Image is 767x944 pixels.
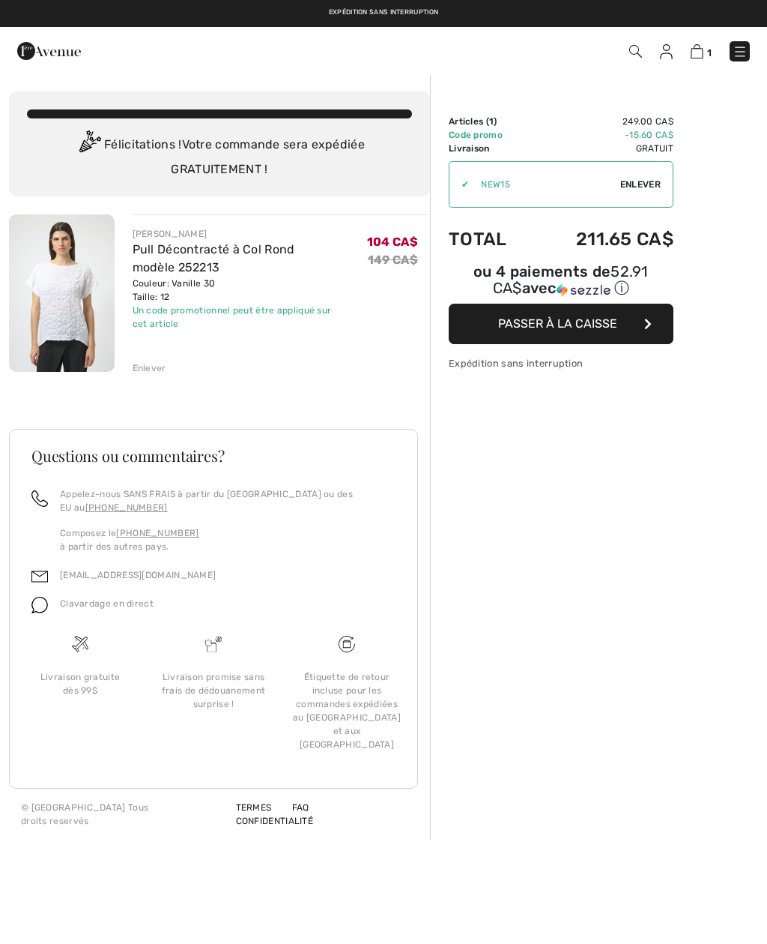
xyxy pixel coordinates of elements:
[449,142,533,155] td: Livraison
[629,45,642,58] img: Recherche
[449,115,533,128] td: Articles ( )
[31,597,48,613] img: chat
[60,570,216,580] a: [EMAIL_ADDRESS][DOMAIN_NAME]
[620,178,661,191] span: Enlever
[159,670,268,711] div: Livraison promise sans frais de dédouanement surprise !
[449,178,469,191] div: ✔
[205,636,222,652] img: Livraison promise sans frais de dédouanement surprise&nbsp;!
[17,43,81,57] a: 1ère Avenue
[533,142,673,155] td: Gratuit
[17,36,81,66] img: 1ère Avenue
[691,42,712,60] a: 1
[292,670,401,751] div: Étiquette de retour incluse pour les commandes expédiées au [GEOGRAPHIC_DATA] et aux [GEOGRAPHIC_...
[31,568,48,585] img: email
[72,636,88,652] img: Livraison gratuite dès 99$
[85,502,168,513] a: [PHONE_NUMBER]
[133,227,367,241] div: [PERSON_NAME]
[60,598,154,609] span: Clavardage en direct
[493,262,649,297] span: 52.91 CA$
[449,356,673,370] div: Expédition sans interruption
[533,214,673,265] td: 211.65 CA$
[133,361,166,375] div: Enlever
[21,801,218,828] div: © [GEOGRAPHIC_DATA] Tous droits reservés
[133,277,367,304] div: Couleur: Vanille 30 Taille: 12
[557,283,610,297] img: Sezzle
[498,316,617,331] span: Passer à la caisse
[31,490,48,507] img: call
[9,214,115,372] img: Pull Décontracté à Col Rond modèle 252213
[660,44,673,59] img: Mes infos
[274,802,309,813] a: FAQ
[133,304,367,331] div: Un code promotionnel peut être appliqué sur cet article
[449,265,673,304] div: ou 4 paiements de52.91 CA$avecSezzle Cliquez pour en savoir plus sur Sezzle
[707,47,712,58] span: 1
[60,526,395,553] p: Composez le à partir des autres pays.
[339,636,355,652] img: Livraison gratuite dès 99$
[368,253,418,267] s: 149 CA$
[533,128,673,142] td: -15.60 CA$
[218,816,314,826] a: Confidentialité
[218,802,272,813] a: Termes
[449,128,533,142] td: Code promo
[449,304,673,344] button: Passer à la caisse
[469,162,620,207] input: Code promo
[27,130,412,178] div: Félicitations ! Votre commande sera expédiée GRATUITEMENT !
[60,487,395,514] p: Appelez-nous SANS FRAIS à partir du [GEOGRAPHIC_DATA] ou des EU au
[74,130,104,160] img: Congratulation2.svg
[449,214,533,265] td: Total
[733,44,748,59] img: Menu
[533,115,673,128] td: 249.00 CA$
[133,242,295,274] a: Pull Décontracté à Col Rond modèle 252213
[691,44,703,58] img: Panier d'achat
[31,448,395,463] h3: Questions ou commentaires?
[25,670,135,697] div: Livraison gratuite dès 99$
[449,265,673,298] div: ou 4 paiements de avec
[116,528,198,538] a: [PHONE_NUMBER]
[489,116,494,127] span: 1
[367,235,418,249] span: 104 CA$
